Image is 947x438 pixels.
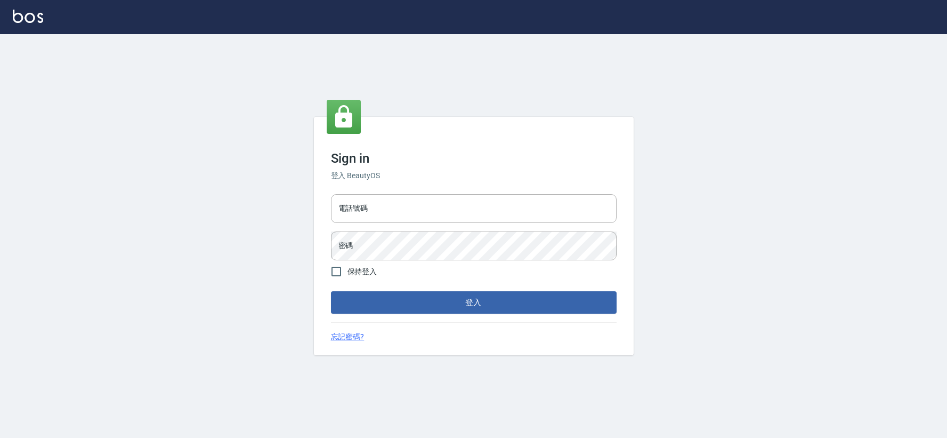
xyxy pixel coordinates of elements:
a: 忘記密碼? [331,331,365,343]
h3: Sign in [331,151,617,166]
span: 保持登入 [347,266,377,277]
button: 登入 [331,291,617,314]
h6: 登入 BeautyOS [331,170,617,181]
img: Logo [13,10,43,23]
